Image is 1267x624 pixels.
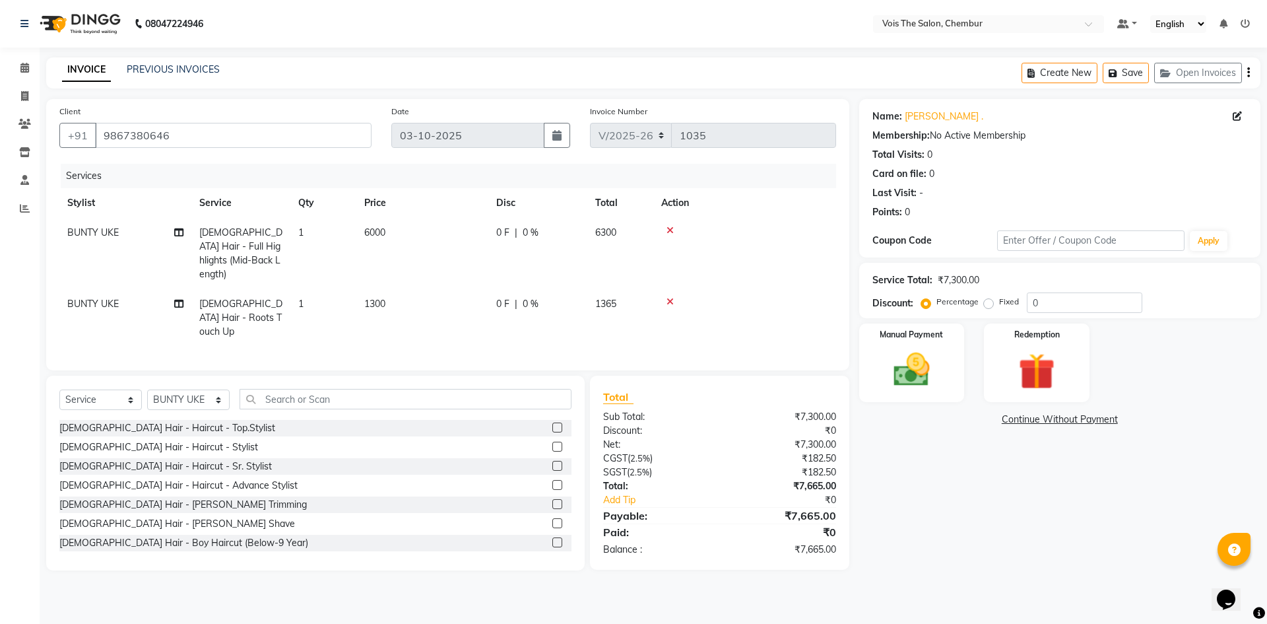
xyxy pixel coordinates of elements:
[587,188,653,218] th: Total
[391,106,409,118] label: Date
[593,424,719,438] div: Discount:
[719,438,845,452] div: ₹7,300.00
[298,226,304,238] span: 1
[67,298,119,310] span: BUNTY UKE
[872,129,1247,143] div: No Active Membership
[872,186,917,200] div: Last Visit:
[938,273,979,287] div: ₹7,300.00
[59,479,298,493] div: [DEMOGRAPHIC_DATA] Hair - Haircut - Advance Stylist
[719,543,845,557] div: ₹7,665.00
[593,452,719,466] div: ( )
[1014,329,1060,341] label: Redemption
[593,410,719,424] div: Sub Total:
[927,148,932,162] div: 0
[191,188,290,218] th: Service
[882,349,942,391] img: _cash.svg
[719,508,845,524] div: ₹7,665.00
[872,129,930,143] div: Membership:
[62,58,111,82] a: INVOICE
[1007,349,1066,394] img: _gift.svg
[240,389,571,409] input: Search or Scan
[199,226,282,280] span: [DEMOGRAPHIC_DATA] Hair - Full Highlights (Mid-Back Length)
[59,106,81,118] label: Client
[653,188,836,218] th: Action
[595,298,616,310] span: 1365
[59,460,272,473] div: [DEMOGRAPHIC_DATA] Hair - Haircut - Sr. Stylist
[719,424,845,438] div: ₹0
[356,188,488,218] th: Price
[719,466,845,479] div: ₹182.50
[523,226,538,240] span: 0 %
[997,230,1185,251] input: Enter Offer / Coupon Code
[59,498,307,512] div: [DEMOGRAPHIC_DATA] Hair - [PERSON_NAME] Trimming
[67,226,119,238] span: BUNTY UKE
[34,5,124,42] img: logo
[929,167,934,181] div: 0
[496,297,509,311] span: 0 F
[719,479,845,493] div: ₹7,665.00
[880,329,943,341] label: Manual Payment
[59,440,258,454] div: [DEMOGRAPHIC_DATA] Hair - Haircut - Stylist
[1190,231,1227,251] button: Apply
[364,298,385,310] span: 1300
[862,413,1258,427] a: Continue Without Payment
[298,298,304,310] span: 1
[905,110,983,123] a: [PERSON_NAME] .
[593,493,740,507] a: Add Tip
[59,536,308,550] div: [DEMOGRAPHIC_DATA] Hair - Boy Haircut (Below-9 Year)
[872,148,925,162] div: Total Visits:
[630,467,649,477] span: 2.5%
[593,438,719,452] div: Net:
[719,410,845,424] div: ₹7,300.00
[290,188,356,218] th: Qty
[593,524,719,540] div: Paid:
[1212,571,1254,611] iframe: chat widget
[515,226,517,240] span: |
[919,186,923,200] div: -
[59,517,295,531] div: [DEMOGRAPHIC_DATA] Hair - [PERSON_NAME] Shave
[593,508,719,524] div: Payable:
[59,421,275,435] div: [DEMOGRAPHIC_DATA] Hair - Haircut - Top.Stylist
[593,543,719,557] div: Balance :
[199,298,282,337] span: [DEMOGRAPHIC_DATA] Hair - Roots Touch Up
[872,167,926,181] div: Card on file:
[127,63,220,75] a: PREVIOUS INVOICES
[630,453,650,464] span: 2.5%
[496,226,509,240] span: 0 F
[145,5,203,42] b: 08047224946
[61,164,846,188] div: Services
[593,479,719,493] div: Total:
[593,466,719,479] div: ( )
[515,297,517,311] span: |
[1103,63,1149,83] button: Save
[59,123,96,148] button: +91
[603,466,627,478] span: SGST
[595,226,616,238] span: 6300
[872,234,997,248] div: Coupon Code
[523,297,538,311] span: 0 %
[1022,63,1097,83] button: Create New
[872,205,902,219] div: Points:
[719,524,845,540] div: ₹0
[905,205,910,219] div: 0
[59,188,191,218] th: Stylist
[488,188,587,218] th: Disc
[603,390,633,404] span: Total
[740,493,845,507] div: ₹0
[872,273,932,287] div: Service Total:
[999,296,1019,308] label: Fixed
[95,123,372,148] input: Search by Name/Mobile/Email/Code
[872,296,913,310] div: Discount:
[590,106,647,118] label: Invoice Number
[364,226,385,238] span: 6000
[603,452,628,464] span: CGST
[719,452,845,466] div: ₹182.50
[872,110,902,123] div: Name:
[936,296,979,308] label: Percentage
[1154,63,1242,83] button: Open Invoices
